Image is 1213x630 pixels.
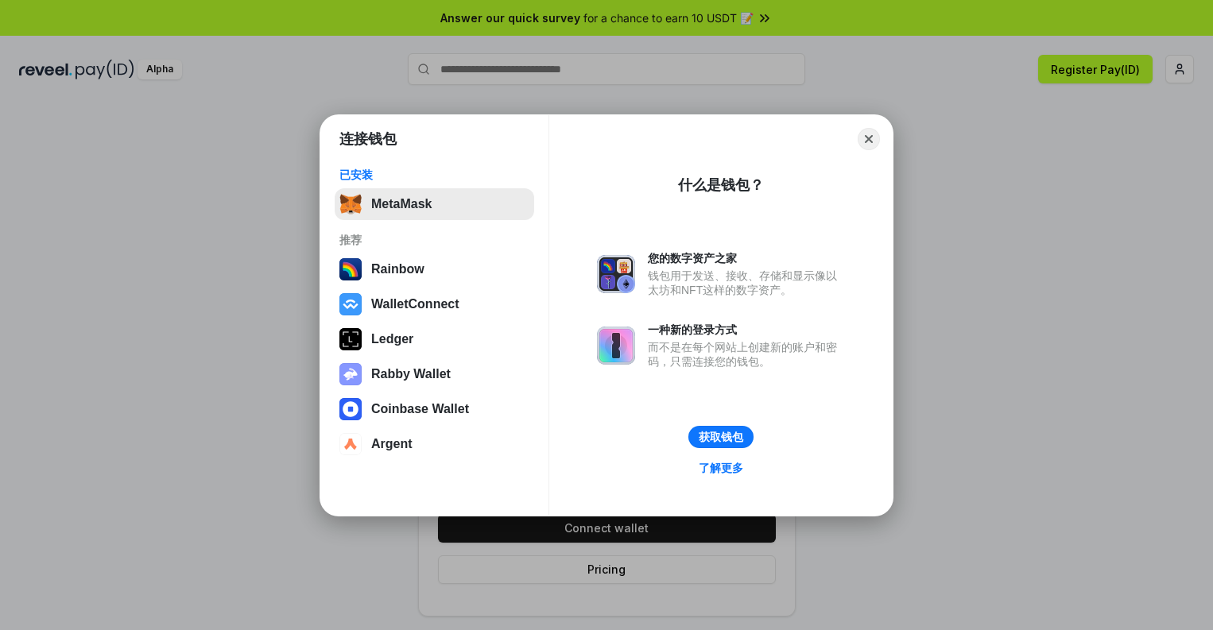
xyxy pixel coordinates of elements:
button: Argent [335,428,534,460]
div: 了解更多 [699,461,743,475]
div: 您的数字资产之家 [648,251,845,265]
div: 推荐 [339,233,529,247]
button: Rabby Wallet [335,358,534,390]
img: svg+xml,%3Csvg%20width%3D%2228%22%20height%3D%2228%22%20viewBox%3D%220%200%2028%2028%22%20fill%3D... [339,433,362,455]
img: svg+xml,%3Csvg%20width%3D%2228%22%20height%3D%2228%22%20viewBox%3D%220%200%2028%2028%22%20fill%3D... [339,293,362,315]
div: WalletConnect [371,297,459,311]
div: Argent [371,437,413,451]
h1: 连接钱包 [339,129,397,149]
div: Rabby Wallet [371,367,451,381]
button: WalletConnect [335,288,534,320]
button: 获取钱包 [688,426,754,448]
img: svg+xml,%3Csvg%20width%3D%2228%22%20height%3D%2228%22%20viewBox%3D%220%200%2028%2028%22%20fill%3D... [339,398,362,420]
img: svg+xml,%3Csvg%20width%3D%22120%22%20height%3D%22120%22%20viewBox%3D%220%200%20120%20120%22%20fil... [339,258,362,280]
button: MetaMask [335,188,534,220]
div: 一种新的登录方式 [648,323,845,337]
button: Close [858,128,880,150]
div: Ledger [371,332,413,346]
div: 已安装 [339,168,529,182]
a: 了解更多 [689,458,753,478]
img: svg+xml,%3Csvg%20xmlns%3D%22http%3A%2F%2Fwww.w3.org%2F2000%2Fsvg%22%20width%3D%2228%22%20height%3... [339,328,362,350]
div: 什么是钱包？ [678,176,764,195]
img: svg+xml,%3Csvg%20xmlns%3D%22http%3A%2F%2Fwww.w3.org%2F2000%2Fsvg%22%20fill%3D%22none%22%20viewBox... [339,363,362,385]
button: Ledger [335,323,534,355]
div: 获取钱包 [699,430,743,444]
img: svg+xml,%3Csvg%20fill%3D%22none%22%20height%3D%2233%22%20viewBox%3D%220%200%2035%2033%22%20width%... [339,193,362,215]
div: 而不是在每个网站上创建新的账户和密码，只需连接您的钱包。 [648,340,845,369]
div: 钱包用于发送、接收、存储和显示像以太坊和NFT这样的数字资产。 [648,269,845,297]
img: svg+xml,%3Csvg%20xmlns%3D%22http%3A%2F%2Fwww.w3.org%2F2000%2Fsvg%22%20fill%3D%22none%22%20viewBox... [597,255,635,293]
div: MetaMask [371,197,432,211]
img: svg+xml,%3Csvg%20xmlns%3D%22http%3A%2F%2Fwww.w3.org%2F2000%2Fsvg%22%20fill%3D%22none%22%20viewBox... [597,327,635,365]
div: Coinbase Wallet [371,402,469,416]
div: Rainbow [371,262,424,276]
button: Coinbase Wallet [335,393,534,425]
button: Rainbow [335,253,534,285]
